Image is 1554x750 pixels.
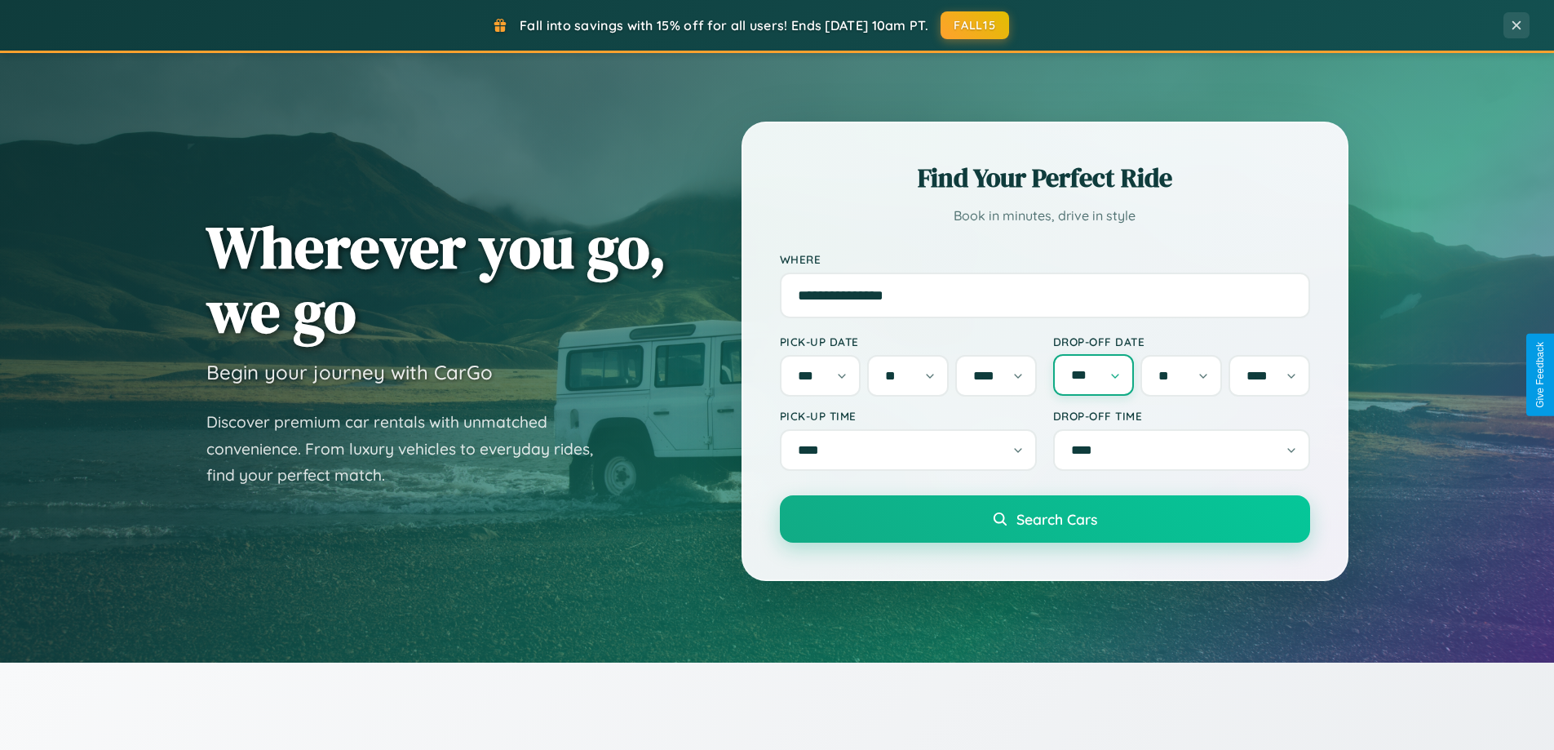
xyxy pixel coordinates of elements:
div: Give Feedback [1534,342,1546,408]
span: Search Cars [1016,510,1097,528]
button: FALL15 [941,11,1009,39]
label: Drop-off Date [1053,335,1310,348]
label: Pick-up Date [780,335,1037,348]
h1: Wherever you go, we go [206,215,666,344]
h2: Find Your Perfect Ride [780,160,1310,196]
label: Drop-off Time [1053,409,1310,423]
p: Discover premium car rentals with unmatched convenience. From luxury vehicles to everyday rides, ... [206,409,614,489]
label: Where [780,252,1310,266]
label: Pick-up Time [780,409,1037,423]
h3: Begin your journey with CarGo [206,360,493,384]
span: Fall into savings with 15% off for all users! Ends [DATE] 10am PT. [520,17,928,33]
button: Search Cars [780,495,1310,543]
p: Book in minutes, drive in style [780,204,1310,228]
